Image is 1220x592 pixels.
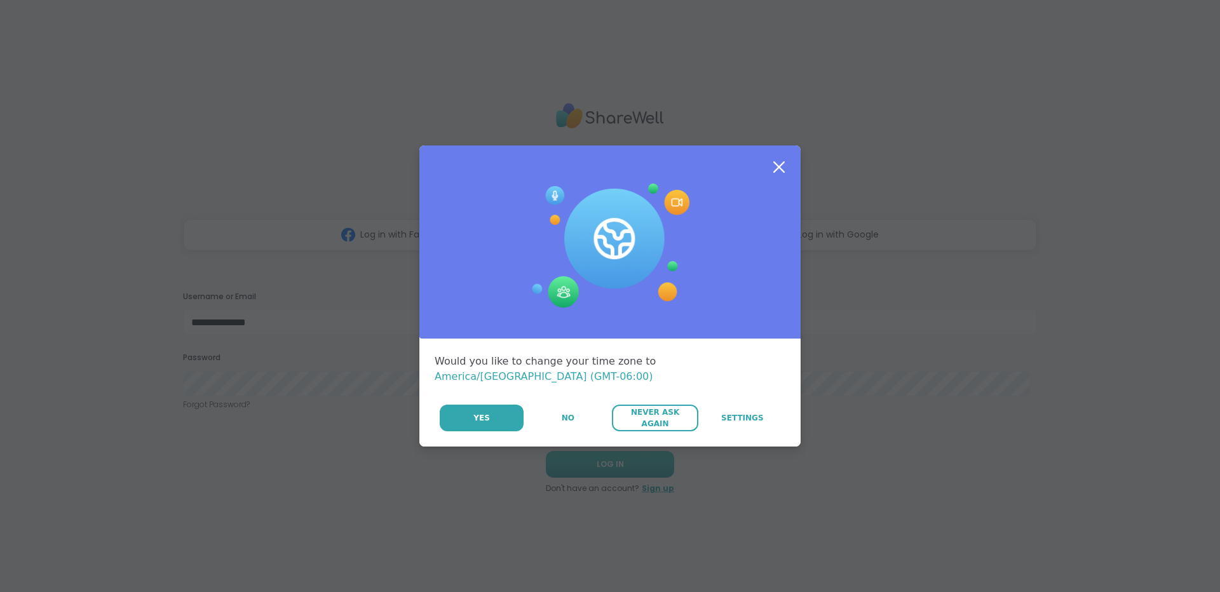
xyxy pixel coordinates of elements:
[562,412,574,424] span: No
[525,405,611,431] button: No
[440,405,524,431] button: Yes
[612,405,698,431] button: Never Ask Again
[435,354,785,384] div: Would you like to change your time zone to
[473,412,490,424] span: Yes
[721,412,764,424] span: Settings
[531,184,689,308] img: Session Experience
[435,370,653,382] span: America/[GEOGRAPHIC_DATA] (GMT-06:00)
[700,405,785,431] a: Settings
[618,407,691,429] span: Never Ask Again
